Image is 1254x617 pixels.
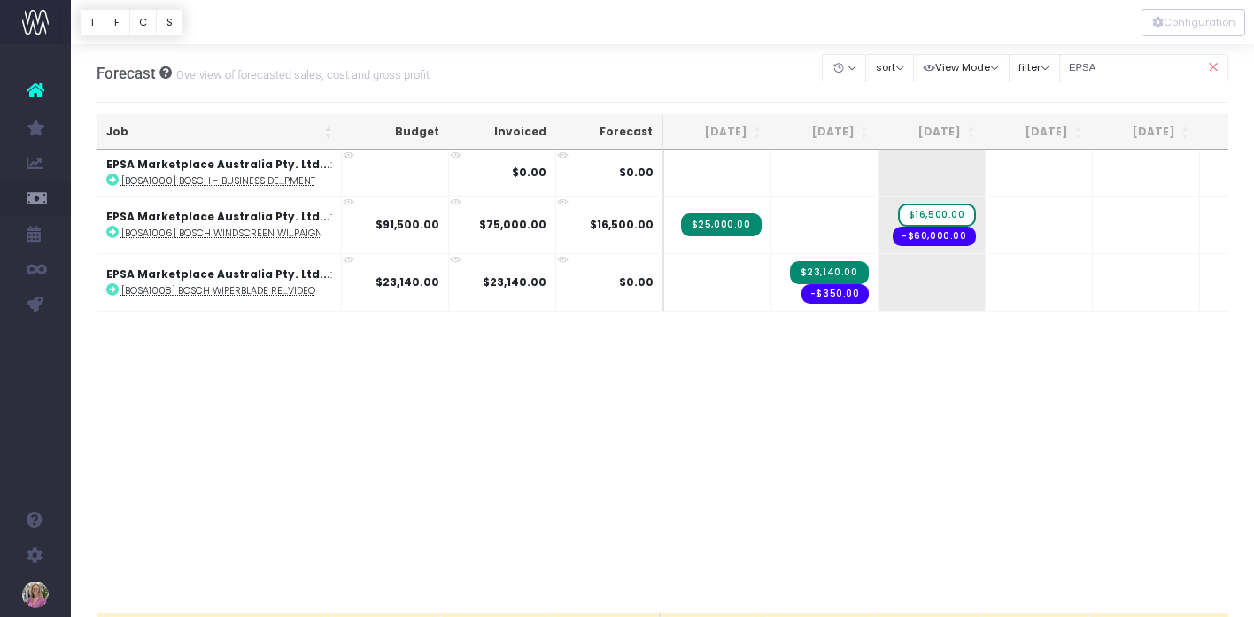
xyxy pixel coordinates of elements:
[129,9,158,36] button: C
[97,150,342,196] td: :
[106,157,330,172] strong: EPSA Marketplace Australia Pty. Ltd...
[342,115,449,150] th: Budget
[1009,54,1060,81] button: filter
[448,115,555,150] th: Invoiced
[865,54,914,81] button: sort
[619,274,654,290] span: $0.00
[106,209,330,224] strong: EPSA Marketplace Australia Pty. Ltd...
[1091,115,1198,150] th: Oct 25: activate to sort column ascending
[878,115,985,150] th: Aug 25: activate to sort column ascending
[172,65,430,82] small: Overview of forecasted sales, cost and gross profit
[97,115,342,150] th: Job: activate to sort column ascending
[1059,54,1229,81] input: Search...
[790,261,869,284] span: Streamtime Invoice: 460622 – [BOSA1008] Bosch Wiperblade Repco Instore Promo Video
[893,227,976,246] span: Streamtime expense: Media costs – No supplier
[104,9,130,36] button: F
[375,274,439,289] strong: $23,140.00
[97,253,342,311] td: :
[1142,9,1245,36] div: Vertical button group
[156,9,182,36] button: S
[375,217,439,232] strong: $91,500.00
[121,227,322,240] abbr: [BOSA1006] Bosch Windscreen Wiper Winter Campaign
[1142,9,1245,36] button: Configuration
[681,213,762,236] span: Streamtime Invoice: 460574 – [BOSA1006] Windscreen Wiper Campaign - Payment 3
[898,204,976,227] span: wayahead Sales Forecast Item
[97,196,342,253] td: :
[590,217,654,233] span: $16,500.00
[619,165,654,181] span: $0.00
[80,9,105,36] button: T
[555,115,663,150] th: Forecast
[483,274,546,289] strong: $23,140.00
[80,9,182,36] div: Vertical button group
[801,284,869,304] span: Streamtime expense: stock footage – No supplier
[913,54,1010,81] button: View Mode
[121,284,315,297] abbr: [BOSA1008] Bosch Wiperblade Repco Instore Promo Video
[97,65,156,82] span: Forecast
[22,582,49,608] img: images/default_profile_image.png
[106,266,330,282] strong: EPSA Marketplace Australia Pty. Ltd...
[121,174,315,188] abbr: [BOSA1000] Bosch - Business Development
[663,115,770,150] th: Jun 25: activate to sort column ascending
[770,115,878,150] th: Jul 25: activate to sort column ascending
[479,217,546,232] strong: $75,000.00
[984,115,1091,150] th: Sep 25: activate to sort column ascending
[512,165,546,180] strong: $0.00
